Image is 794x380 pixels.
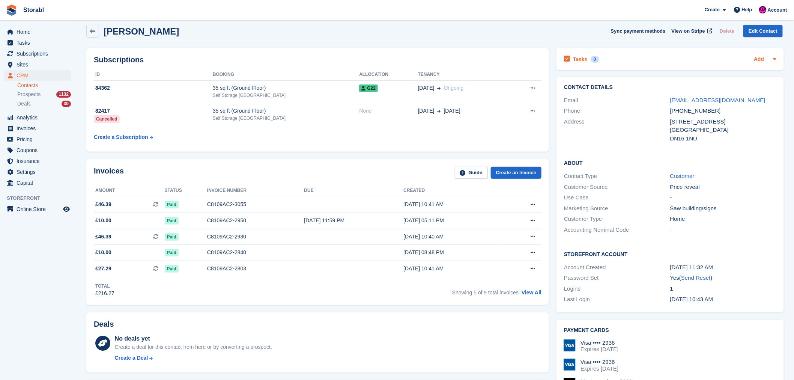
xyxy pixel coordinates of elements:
a: Prospects 1132 [17,90,71,98]
a: menu [4,204,71,214]
div: Accounting Nominal Code [564,226,670,234]
span: Paid [165,217,179,225]
a: Create an Invoice [491,167,542,179]
div: Use Case [564,193,670,202]
th: Invoice number [207,185,304,197]
div: Email [564,96,670,105]
h2: Contact Details [564,84,776,90]
div: [DATE] 10:41 AM [403,201,503,208]
div: No deals yet [115,334,272,343]
h2: Deals [94,320,114,329]
div: Total [95,283,114,290]
div: 1 [670,285,776,293]
div: Contact Type [564,172,670,181]
span: Subscriptions [17,48,62,59]
h2: Tasks [573,56,588,63]
a: Deals 30 [17,100,71,108]
img: stora-icon-8386f47178a22dfd0bd8f6a31ec36ba5ce8667c1dd55bd0f319d3a0aa187defe.svg [6,5,17,16]
span: Ongoing [444,85,464,91]
span: Prospects [17,91,41,98]
th: Due [304,185,404,197]
div: C8109AC2-2803 [207,265,304,273]
a: menu [4,112,71,123]
a: Edit Contact [743,25,783,37]
span: Insurance [17,156,62,166]
div: [DATE] 05:11 PM [403,217,503,225]
span: [DATE] [444,107,460,115]
div: Create a Subscription [94,133,148,141]
a: Create a Deal [115,354,272,362]
div: Cancelled [94,115,120,123]
div: Self Storage [GEOGRAPHIC_DATA] [213,115,359,122]
span: £46.39 [95,233,111,241]
div: Account Created [564,263,670,272]
a: menu [4,70,71,81]
span: CRM [17,70,62,81]
div: Price reveal [670,183,776,192]
h2: About [564,159,776,166]
span: Create [705,6,720,14]
th: ID [94,69,213,81]
div: Customer Type [564,215,670,223]
span: G22 [359,84,378,92]
div: [GEOGRAPHIC_DATA] [670,126,776,134]
span: £10.00 [95,217,111,225]
div: Logins [564,285,670,293]
th: Tenancy [418,69,510,81]
div: [STREET_ADDRESS] [670,118,776,126]
span: Help [742,6,752,14]
th: Booking [213,69,359,81]
span: £46.39 [95,201,111,208]
a: Send Reset [681,274,710,281]
div: C8109AC2-2950 [207,217,304,225]
a: menu [4,156,71,166]
h2: Payment cards [564,327,776,333]
span: £10.00 [95,249,111,256]
div: [DATE] 08:48 PM [403,249,503,256]
a: Contacts [17,82,71,89]
button: Sync payment methods [611,25,666,37]
h2: Invoices [94,167,124,179]
div: None [359,107,418,115]
div: Visa •••• 2936 [580,339,618,346]
span: Capital [17,178,62,188]
div: Customer Source [564,183,670,192]
a: Create a Subscription [94,130,153,144]
div: Last Login [564,295,670,304]
a: View on Stripe [669,25,714,37]
a: menu [4,134,71,145]
a: menu [4,59,71,70]
a: menu [4,27,71,37]
div: Address [564,118,670,143]
a: menu [4,167,71,177]
span: [DATE] [418,84,435,92]
th: Created [403,185,503,197]
span: ( ) [679,274,712,281]
div: 30 [62,101,71,107]
span: Deals [17,100,31,107]
div: [DATE] 10:41 AM [403,265,503,273]
div: [PHONE_NUMBER] [670,107,776,115]
div: C8109AC2-3055 [207,201,304,208]
span: Analytics [17,112,62,123]
a: Storabl [20,4,47,16]
div: Phone [564,107,670,115]
span: View on Stripe [672,27,705,35]
div: DN16 1NU [670,134,776,143]
span: Online Store [17,204,62,214]
div: - [670,226,776,234]
span: Showing 5 of 9 total invoices [452,290,519,296]
div: 1132 [56,91,71,98]
div: [DATE] 11:32 AM [670,263,776,272]
img: Helen Morton [759,6,767,14]
a: menu [4,48,71,59]
a: Preview store [62,205,71,214]
div: Password Set [564,274,670,282]
a: menu [4,38,71,48]
div: £216.27 [95,290,114,297]
span: Paid [165,249,179,256]
div: Expires [DATE] [580,365,618,372]
div: 84362 [94,84,213,92]
span: Coupons [17,145,62,155]
a: Guide [455,167,488,179]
